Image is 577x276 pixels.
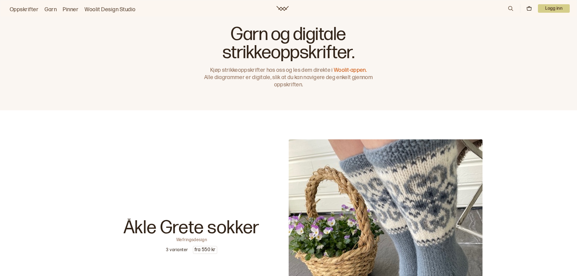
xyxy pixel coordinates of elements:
[201,67,376,88] p: Kjøp strikkeoppskrifter hos oss og les dem direkte i Alle diagrammer er digitale, slik at du kan ...
[85,5,136,14] a: Woolit Design Studio
[538,4,570,13] p: Logg inn
[63,5,78,14] a: Pinner
[193,246,217,254] p: fra 550 kr
[166,247,188,253] p: 3 varianter
[10,5,38,14] a: Oppskrifter
[334,67,367,73] a: Woolit-appen.
[538,4,570,13] button: User dropdown
[45,5,57,14] a: Garn
[277,6,289,11] a: Woolit
[176,237,207,241] p: Wefringsdesign
[124,219,260,237] p: Åkle Grete sokker
[201,25,376,62] h1: Garn og digitale strikkeoppskrifter.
